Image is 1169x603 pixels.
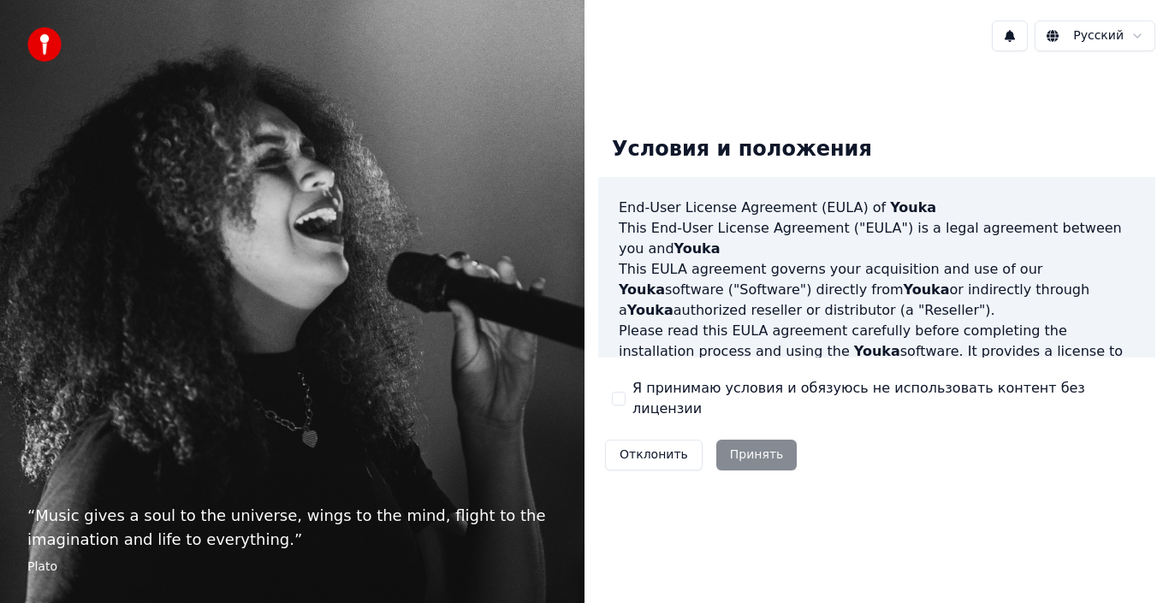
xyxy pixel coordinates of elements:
[598,122,886,177] div: Условия и положения
[27,559,557,576] footer: Plato
[904,281,950,298] span: Youka
[605,440,703,470] button: Отклонить
[627,302,674,318] span: Youka
[27,504,557,552] p: “ Music gives a soul to the universe, wings to the mind, flight to the imagination and life to ev...
[619,321,1135,403] p: Please read this EULA agreement carefully before completing the installation process and using th...
[619,198,1135,218] h3: End-User License Agreement (EULA) of
[632,378,1142,419] label: Я принимаю условия и обязуюсь не использовать контент без лицензии
[619,218,1135,259] p: This End-User License Agreement ("EULA") is a legal agreement between you and
[890,199,936,216] span: Youka
[619,281,665,298] span: Youka
[674,240,721,257] span: Youka
[854,343,900,359] span: Youka
[27,27,62,62] img: youka
[619,259,1135,321] p: This EULA agreement governs your acquisition and use of our software ("Software") directly from o...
